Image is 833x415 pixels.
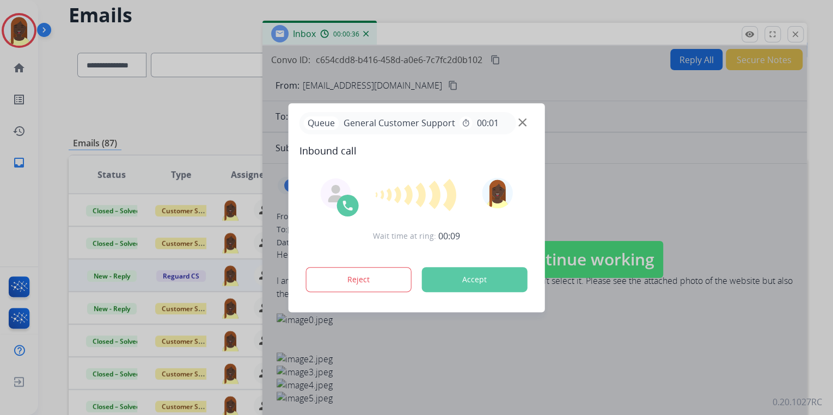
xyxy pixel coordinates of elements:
[422,267,528,292] button: Accept
[299,143,534,158] span: Inbound call
[482,178,512,208] img: avatar
[341,199,354,212] img: call-icon
[773,395,822,408] p: 0.20.1027RC
[327,185,345,202] img: agent-avatar
[306,267,412,292] button: Reject
[438,230,460,243] span: 00:09
[339,116,460,129] span: General Customer Support
[462,119,470,127] mat-icon: timer
[518,118,526,126] img: close-button
[373,231,436,241] span: Wait time at ring:
[304,116,339,130] p: Queue
[477,116,499,129] span: 00:01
